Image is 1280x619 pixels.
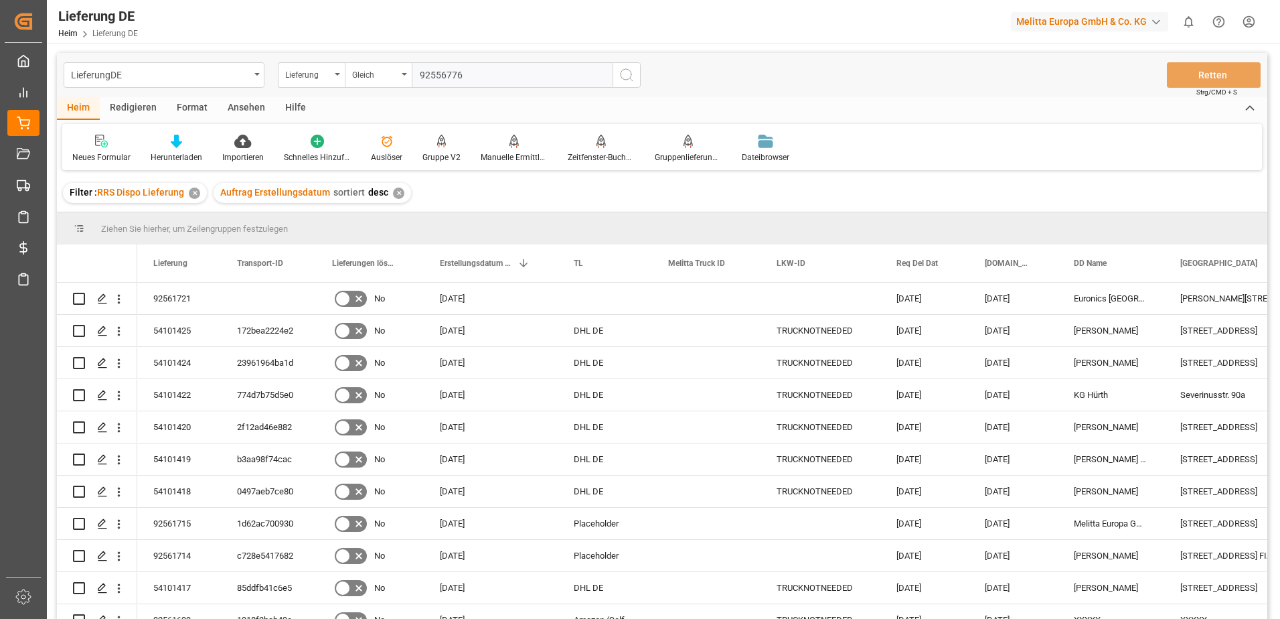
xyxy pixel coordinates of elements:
[345,62,412,88] button: Menü öffnen
[57,97,100,120] div: Heim
[969,283,1058,314] div: [DATE]
[374,380,385,411] span: No
[761,379,880,411] div: TRUCKNOTNEEDED
[72,151,131,163] div: Neues Formular
[58,6,138,26] div: Lieferung DE
[969,347,1058,379] div: [DATE]
[137,315,221,346] div: 54101425
[137,347,221,379] div: 54101424
[374,444,385,475] span: No
[221,411,316,443] div: 2f12ad46e882
[368,187,388,198] span: desc
[880,347,969,379] div: [DATE]
[57,283,137,315] div: Press SPACE to select this row.
[374,412,385,443] span: No
[655,151,722,163] div: Gruppenlieferungen
[761,411,880,443] div: TRUCKNOTNEEDED
[70,187,97,198] span: Filter :
[742,151,789,163] div: Dateibrowser
[220,187,330,198] span: Auftrag Erstellungsdatum
[1058,411,1164,443] div: [PERSON_NAME]
[371,151,402,163] div: Auslöser
[221,572,316,604] div: 85ddfb41c6e5
[1058,540,1164,571] div: [PERSON_NAME]
[761,572,880,604] div: TRUCKNOTNEEDED
[352,66,398,81] div: Gleich
[558,540,652,571] div: Placeholder
[558,476,652,507] div: DHL DE
[424,508,558,539] div: [DATE]
[57,443,137,476] div: Press SPACE to select this row.
[969,379,1058,411] div: [DATE]
[880,443,969,475] div: [DATE]
[57,508,137,540] div: Press SPACE to select this row.
[1058,476,1164,507] div: [PERSON_NAME]
[568,151,635,163] div: Zeitfenster-Buchungsbericht
[761,443,880,475] div: TRUCKNOTNEEDED
[221,508,316,539] div: 1d62ac700930
[777,259,805,268] span: LKW-ID
[1058,443,1164,475] div: [PERSON_NAME] Fahrzeugbau GmbH
[668,259,725,268] span: Melitta Truck ID
[1204,7,1234,37] button: Hilfe-Center
[189,188,200,199] div: ✕
[137,572,221,604] div: 54101417
[278,62,345,88] button: Menü öffnen
[424,443,558,475] div: [DATE]
[1011,9,1174,34] button: Melitta Europa GmbH & Co. KG
[558,379,652,411] div: DHL DE
[57,347,137,379] div: Press SPACE to select this row.
[221,476,316,507] div: 0497aeb7ce80
[332,259,396,268] span: Lieferungen löschen
[374,316,385,346] span: No
[222,151,264,163] div: Importieren
[374,573,385,604] span: No
[218,97,275,120] div: Ansehen
[285,66,331,81] div: Lieferung
[969,540,1058,571] div: [DATE]
[1058,315,1164,346] div: [PERSON_NAME]
[221,347,316,379] div: 23961964ba1d
[137,476,221,507] div: 54101418
[151,151,202,163] div: Herunterladen
[374,476,385,507] span: No
[333,187,365,198] span: sortiert
[221,540,316,571] div: c728e5417682
[221,443,316,475] div: b3aa98f74cac
[880,379,969,411] div: [DATE]
[100,97,167,120] div: Redigieren
[1174,7,1204,37] button: 0 neue Benachrichtigungen anzeigen
[761,315,880,346] div: TRUCKNOTNEEDED
[57,379,137,411] div: Press SPACE to select this row.
[1167,62,1261,88] button: Retten
[880,540,969,571] div: [DATE]
[393,188,404,199] div: ✕
[412,62,613,88] input: Typ zum Suchen
[137,540,221,571] div: 92561714
[880,572,969,604] div: [DATE]
[275,97,316,120] div: Hilfe
[1058,379,1164,411] div: KG Hürth
[1180,259,1257,268] span: [GEOGRAPHIC_DATA]
[969,572,1058,604] div: [DATE]
[424,315,558,346] div: [DATE]
[221,315,316,346] div: 172bea2224e2
[422,151,461,163] div: Gruppe V2
[424,411,558,443] div: [DATE]
[374,283,385,314] span: No
[558,572,652,604] div: DHL DE
[969,508,1058,539] div: [DATE]
[101,224,288,234] span: Ziehen Sie hierher, um Zeilengruppen festzulegen
[880,411,969,443] div: [DATE]
[1058,347,1164,379] div: [PERSON_NAME]
[558,443,652,475] div: DHL DE
[424,540,558,571] div: [DATE]
[424,379,558,411] div: [DATE]
[1074,259,1107,268] span: DD Name
[969,476,1058,507] div: [DATE]
[969,411,1058,443] div: [DATE]
[57,572,137,604] div: Press SPACE to select this row.
[58,29,78,38] a: Heim
[558,347,652,379] div: DHL DE
[1058,508,1164,539] div: Melitta Europa GmbH Co. KG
